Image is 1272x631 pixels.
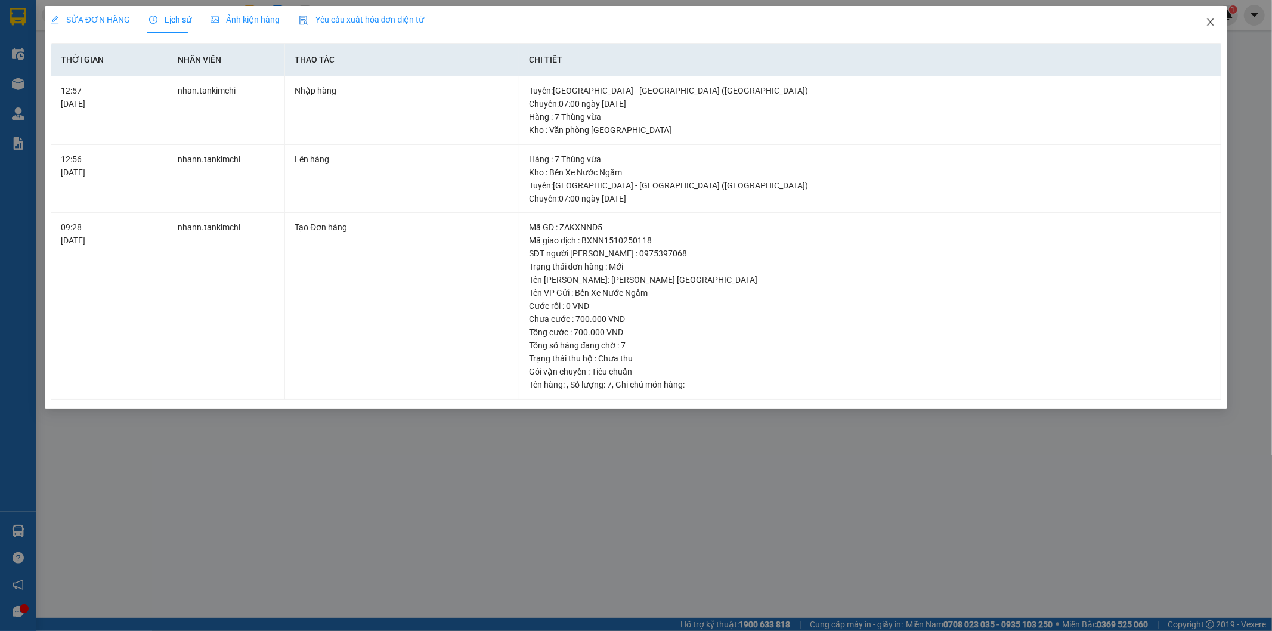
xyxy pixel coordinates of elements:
div: Hàng : 7 Thùng vừa [529,153,1212,166]
th: Thao tác [285,44,519,76]
div: Tạo Đơn hàng [295,221,509,234]
span: Yêu cầu xuất hóa đơn điện tử [299,15,425,24]
div: 09:28 [DATE] [61,221,158,247]
div: Mã giao dịch : BXNN1510250118 [529,234,1212,247]
div: Trạng thái đơn hàng : Mới [529,260,1212,273]
div: Mã GD : ZAKXNND5 [529,221,1212,234]
div: SĐT người [PERSON_NAME] : 0975397068 [529,247,1212,260]
td: nhan.tankimchi [168,76,285,145]
td: nhann.tankimchi [168,145,285,214]
span: picture [211,16,219,24]
div: Tổng số hàng đang chờ : 7 [529,339,1212,352]
span: Lịch sử [149,15,191,24]
th: Chi tiết [519,44,1222,76]
button: Close [1194,6,1227,39]
div: Tên VP Gửi : Bến Xe Nước Ngầm [529,286,1212,299]
div: Trạng thái thu hộ : Chưa thu [529,352,1212,365]
div: Hàng : 7 Thùng vừa [529,110,1212,123]
span: SỬA ĐƠN HÀNG [51,15,130,24]
div: Cước rồi : 0 VND [529,299,1212,313]
img: icon [299,16,308,25]
div: Nhập hàng [295,84,509,97]
div: Tuyến : [GEOGRAPHIC_DATA] - [GEOGRAPHIC_DATA] ([GEOGRAPHIC_DATA]) Chuyến: 07:00 ngày [DATE] [529,84,1212,110]
div: Lên hàng [295,153,509,166]
div: Kho : Văn phòng [GEOGRAPHIC_DATA] [529,123,1212,137]
div: Tên [PERSON_NAME]: [PERSON_NAME] [GEOGRAPHIC_DATA] [529,273,1212,286]
span: clock-circle [149,16,157,24]
div: Tuyến : [GEOGRAPHIC_DATA] - [GEOGRAPHIC_DATA] ([GEOGRAPHIC_DATA]) Chuyến: 07:00 ngày [DATE] [529,179,1212,205]
div: Tổng cước : 700.000 VND [529,326,1212,339]
th: Nhân viên [168,44,285,76]
div: 12:57 [DATE] [61,84,158,110]
div: Chưa cước : 700.000 VND [529,313,1212,326]
div: Kho : Bến Xe Nước Ngầm [529,166,1212,179]
div: 12:56 [DATE] [61,153,158,179]
span: 7 [607,380,612,389]
span: close [1206,17,1215,27]
div: Gói vận chuyển : Tiêu chuẩn [529,365,1212,378]
span: edit [51,16,59,24]
div: Tên hàng: , Số lượng: , Ghi chú món hàng: [529,378,1212,391]
td: nhann.tankimchi [168,213,285,400]
th: Thời gian [51,44,168,76]
span: Ảnh kiện hàng [211,15,280,24]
